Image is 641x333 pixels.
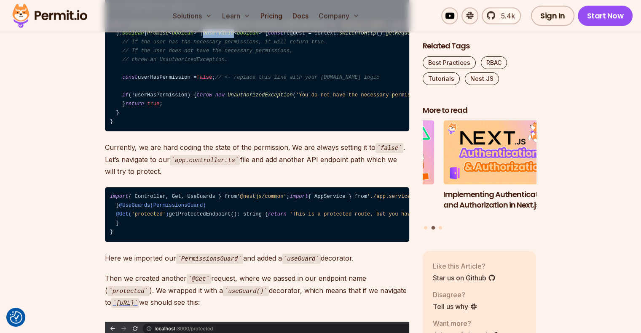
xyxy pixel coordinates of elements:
span: const [122,75,138,80]
button: Go to slide 2 [431,226,435,229]
a: [URL] [111,298,139,306]
span: return [126,101,144,107]
p: Disagree? [433,289,477,299]
span: Observable [203,30,234,36]
button: Company [315,8,363,24]
a: Pricing [257,8,286,24]
p: Want more? [433,318,499,328]
span: // throw an UnauthorizedException. [122,57,228,63]
code: false [375,143,404,153]
a: Start Now [578,6,633,26]
img: Permit logo [8,2,91,30]
span: false [197,75,212,80]
span: true [147,101,159,107]
button: Solutions [169,8,215,24]
a: Nest.JS [465,72,499,85]
span: throw [197,92,212,98]
span: Promise [147,30,169,36]
p: Currently, we are hard coding the state of the permission. We are always setting it to . Let’s na... [105,141,409,177]
h3: Implementing Multi-Tenant RBAC in Nuxt.js [321,189,434,210]
span: new [215,92,225,98]
img: Implementing Authentication and Authorization in Next.js [443,120,557,184]
a: Best Practices [423,56,476,69]
code: app.controller.ts [170,155,241,165]
a: Docs [289,8,312,24]
a: Tell us why [433,301,477,311]
p: Like this Article? [433,261,496,271]
span: switchToHttp [339,30,376,36]
a: Implementing Authentication and Authorization in Next.jsImplementing Authentication and Authoriza... [443,120,557,221]
button: Go to slide 3 [439,226,442,229]
a: Tutorials [423,72,460,85]
span: boolean [172,30,193,36]
code: PermissionsGuard [176,254,243,264]
code: [URL] [111,298,139,308]
span: 'You do not have the necessary permissions.' [296,92,432,98]
button: Learn [219,8,254,24]
span: '@nestjs/common' [237,194,287,200]
code: @Get [187,274,211,284]
a: Star us on Github [433,272,496,282]
button: Go to slide 1 [424,226,427,229]
span: // If the user does not have the necessary permissions, [122,48,292,54]
span: boolean [237,30,258,36]
button: Consent Preferences [10,311,22,324]
span: // If the user has the necessary permissions, it will return true. [122,39,327,45]
span: // <- replace this line with your [DOMAIN_NAME] logic [215,75,380,80]
span: const [268,30,284,36]
code: useGuard [282,254,321,264]
a: Sign In [531,6,574,26]
p: Then we created another request, where we passed in our endpoint name ( ). We wrapped it with a d... [105,272,409,309]
span: 'protected' [131,211,166,217]
a: 5.4k [482,8,521,24]
span: 'This is a protected route, but you have access.' [290,211,441,217]
h2: Related Tags [423,40,536,51]
h2: More to read [423,105,536,115]
span: 5.4k [496,11,515,21]
code: protected [107,286,150,296]
img: Revisit consent button [10,311,22,324]
code: useGuard() [223,286,269,296]
span: boolean [122,30,144,36]
a: RBAC [481,56,507,69]
span: import [290,194,308,200]
span: return [268,211,287,217]
span: getRequest [386,30,417,36]
span: UnauthorizedException [228,92,292,98]
li: 1 of 3 [321,120,434,221]
span: './app.service' [367,194,413,200]
h3: Implementing Authentication and Authorization in Next.js [443,189,557,210]
span: @Get( ) [116,211,169,217]
div: Posts [423,120,536,231]
span: @UseGuards(PermissionsGuard) [119,202,206,208]
span: if [122,92,129,98]
li: 2 of 3 [443,120,557,221]
span: import [110,194,129,200]
p: Here we imported our and added a decorator. [105,252,409,264]
code: { Controller, Get, UseGuards } from ; { AppService } from ; { PermissionsGuard } from ; export { ... [105,187,409,242]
